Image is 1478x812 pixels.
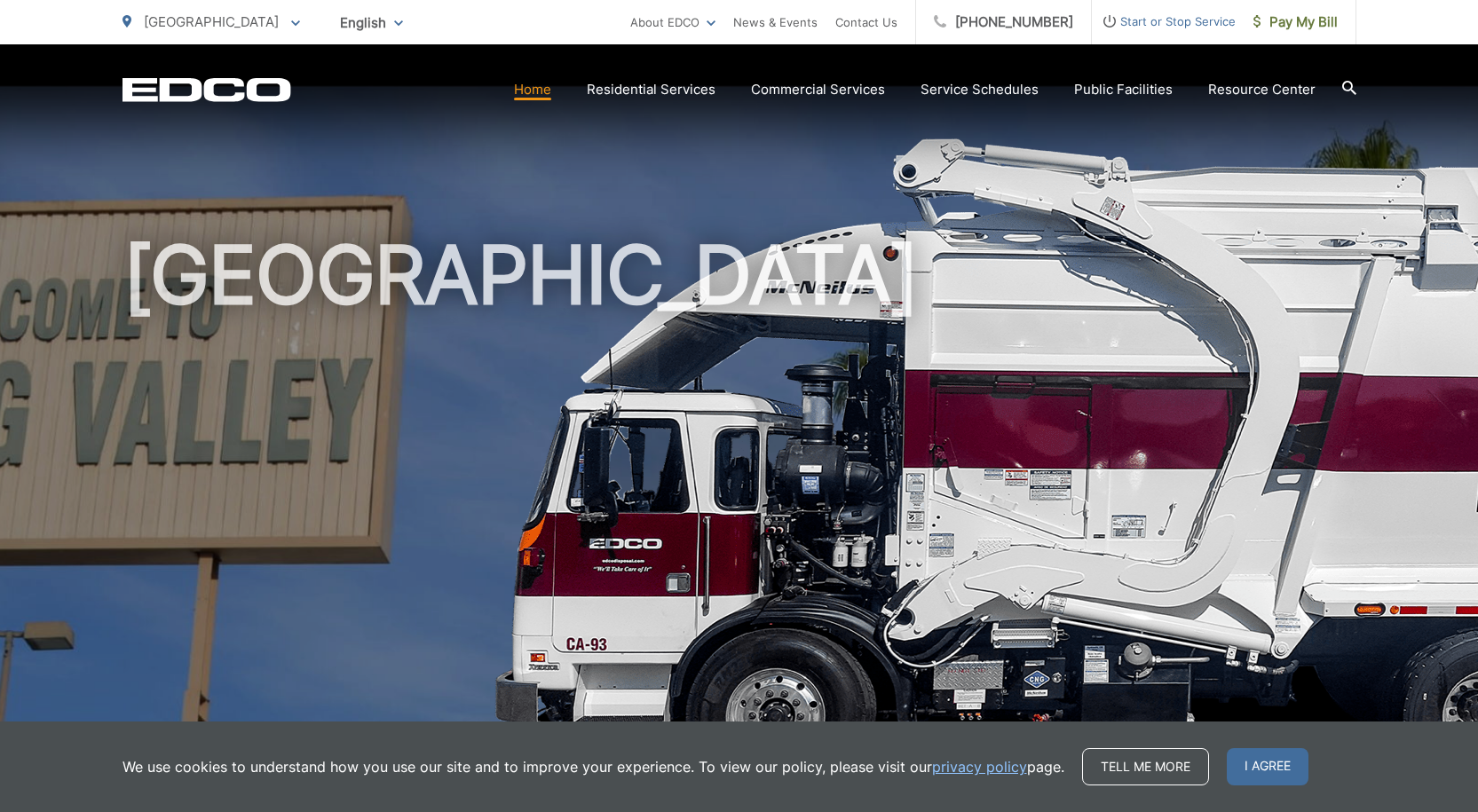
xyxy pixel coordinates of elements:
a: Commercial Services [751,79,885,100]
a: About EDCO [630,12,715,33]
a: Service Schedules [921,79,1039,100]
a: privacy policy [932,756,1027,777]
a: EDCD logo. Return to the homepage. [123,77,291,102]
span: English [327,7,416,38]
p: We use cookies to understand how you use our site and to improve your experience. To view our pol... [123,756,1064,777]
a: Resource Center [1208,79,1316,100]
span: Pay My Bill [1253,12,1338,33]
a: Tell me more [1082,748,1209,785]
h1: [GEOGRAPHIC_DATA] [123,231,1356,792]
a: Home [514,79,551,100]
a: Residential Services [587,79,715,100]
span: I agree [1227,748,1308,785]
a: Public Facilities [1074,79,1173,100]
span: [GEOGRAPHIC_DATA] [144,13,279,30]
a: Contact Us [835,12,897,33]
a: News & Events [733,12,818,33]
